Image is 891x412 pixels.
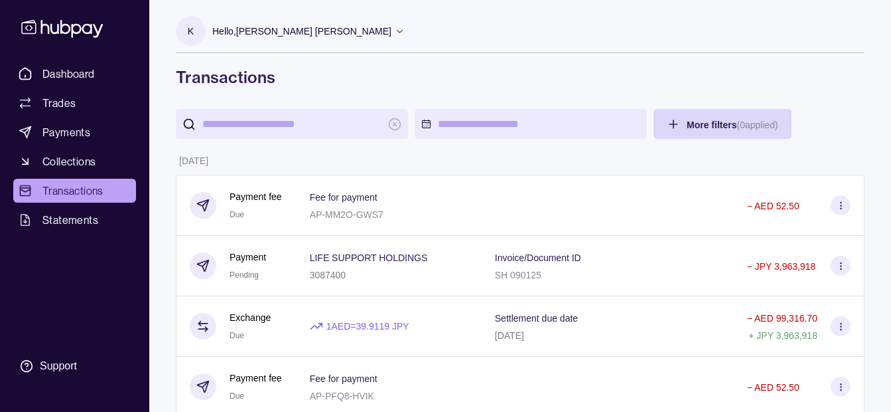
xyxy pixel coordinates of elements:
p: Payment fee [230,371,282,385]
a: Payments [13,120,136,144]
button: More filters(0applied) [653,109,791,139]
span: Pending [230,270,259,280]
p: 1 AED = 39.9119 JPY [326,319,409,334]
p: − AED 99,316.70 [747,313,817,324]
span: Payments [42,124,90,140]
span: Dashboard [42,66,95,82]
p: AP-MM2O-GWS7 [310,209,383,220]
p: [DATE] [495,330,524,341]
span: Statements [42,212,98,228]
a: Trades [13,91,136,115]
p: − AED 52.50 [747,382,799,393]
p: Payment fee [230,189,282,204]
p: − AED 52.50 [747,201,799,211]
p: Fee for payment [310,192,377,203]
p: 3087400 [310,270,346,280]
p: Settlement due date [495,313,578,324]
p: Exchange [230,310,271,325]
span: Trades [42,95,76,111]
p: Invoice/Document ID [495,253,581,263]
a: Support [13,352,136,380]
a: Collections [13,150,136,173]
span: Collections [42,154,96,169]
p: Payment [230,250,266,264]
p: K [188,24,194,39]
span: Due [230,391,244,401]
a: Dashboard [13,62,136,86]
input: search [202,109,381,139]
p: Fee for payment [310,373,377,384]
h1: Transactions [176,66,864,88]
p: − JPY 3,963,918 [747,261,816,272]
p: AP-PFQ8-HVIK [310,391,374,401]
p: [DATE] [179,155,208,166]
a: Transactions [13,179,136,203]
p: + JPY 3,963,918 [748,330,817,341]
p: SH 090125 [495,270,541,280]
p: LIFE SUPPORT HOLDINGS [310,253,428,263]
span: Transactions [42,183,103,199]
span: Due [230,331,244,340]
span: More filters [687,120,778,130]
span: Due [230,210,244,219]
a: Statements [13,208,136,232]
p: Hello, [PERSON_NAME] [PERSON_NAME] [212,24,391,39]
p: ( 0 applied) [736,120,778,130]
div: Support [40,359,77,373]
